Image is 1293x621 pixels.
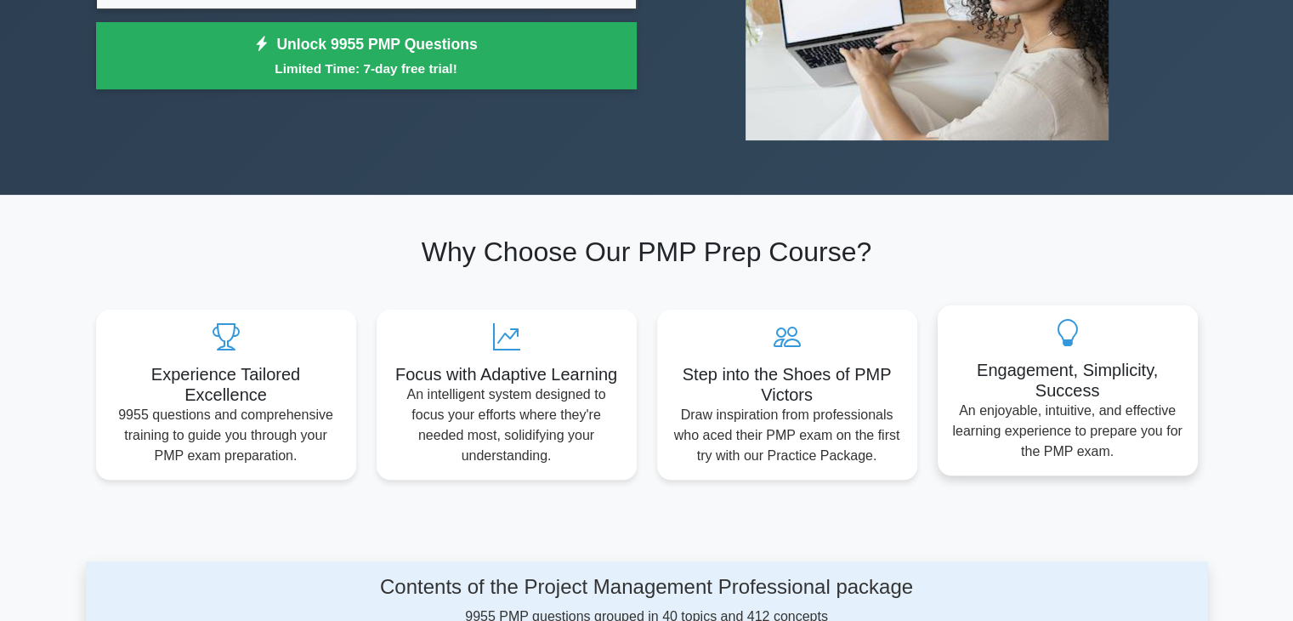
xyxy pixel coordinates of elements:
[96,236,1198,268] h2: Why Choose Our PMP Prep Course?
[671,405,904,466] p: Draw inspiration from professionals who aced their PMP exam on the first try with our Practice Pa...
[96,22,637,90] a: Unlock 9955 PMP QuestionsLimited Time: 7-day free trial!
[390,385,623,466] p: An intelligent system designed to focus your efforts where they're needed most, solidifying your ...
[110,364,343,405] h5: Experience Tailored Excellence
[110,405,343,466] p: 9955 questions and comprehensive training to guide you through your PMP exam preparation.
[671,364,904,405] h5: Step into the Shoes of PMP Victors
[390,364,623,385] h5: Focus with Adaptive Learning
[951,360,1184,401] h5: Engagement, Simplicity, Success
[951,401,1184,462] p: An enjoyable, intuitive, and effective learning experience to prepare you for the PMP exam.
[247,575,1047,600] h4: Contents of the Project Management Professional package
[117,59,615,78] small: Limited Time: 7-day free trial!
